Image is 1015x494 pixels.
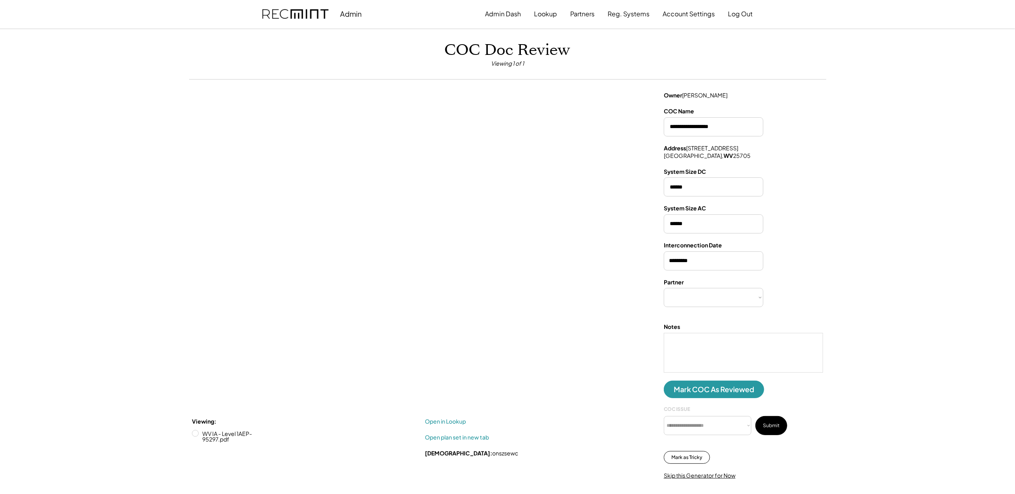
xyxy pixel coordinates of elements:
[664,91,682,99] strong: Owner
[571,6,595,22] button: Partners
[425,449,518,457] div: onszsewc
[608,6,650,22] button: Reg. Systems
[664,144,686,152] strong: Address
[425,449,492,457] strong: [DEMOGRAPHIC_DATA]:
[755,416,787,435] button: Submit
[664,91,728,99] div: [PERSON_NAME]
[724,152,733,159] strong: WV
[664,406,690,412] div: COC ISSUE
[664,144,751,160] div: [STREET_ADDRESS] [GEOGRAPHIC_DATA], 25705
[491,60,524,68] div: Viewing 1 of 1
[664,204,706,212] div: System Size AC
[663,6,715,22] button: Account Settings
[485,6,521,22] button: Admin Dash
[728,6,753,22] button: Log Out
[192,418,216,426] div: Viewing:
[340,9,362,18] div: Admin
[664,168,706,176] div: System Size DC
[664,278,684,286] div: Partner
[664,107,694,115] div: COC Name
[664,451,710,464] button: Mark as Tricky
[664,381,764,398] button: Mark COC As Reviewed
[445,41,571,60] h1: COC Doc Review
[200,431,272,442] label: WV IA - Level 1AEP-95297.pdf
[664,323,680,331] div: Notes
[425,418,485,426] a: Open in Lookup
[262,9,329,19] img: recmint-logotype%403x.png
[425,434,489,441] a: Open plan set in new tab
[664,241,722,249] div: Interconnection Date
[534,6,557,22] button: Lookup
[664,472,735,480] div: Skip this Generator for Now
